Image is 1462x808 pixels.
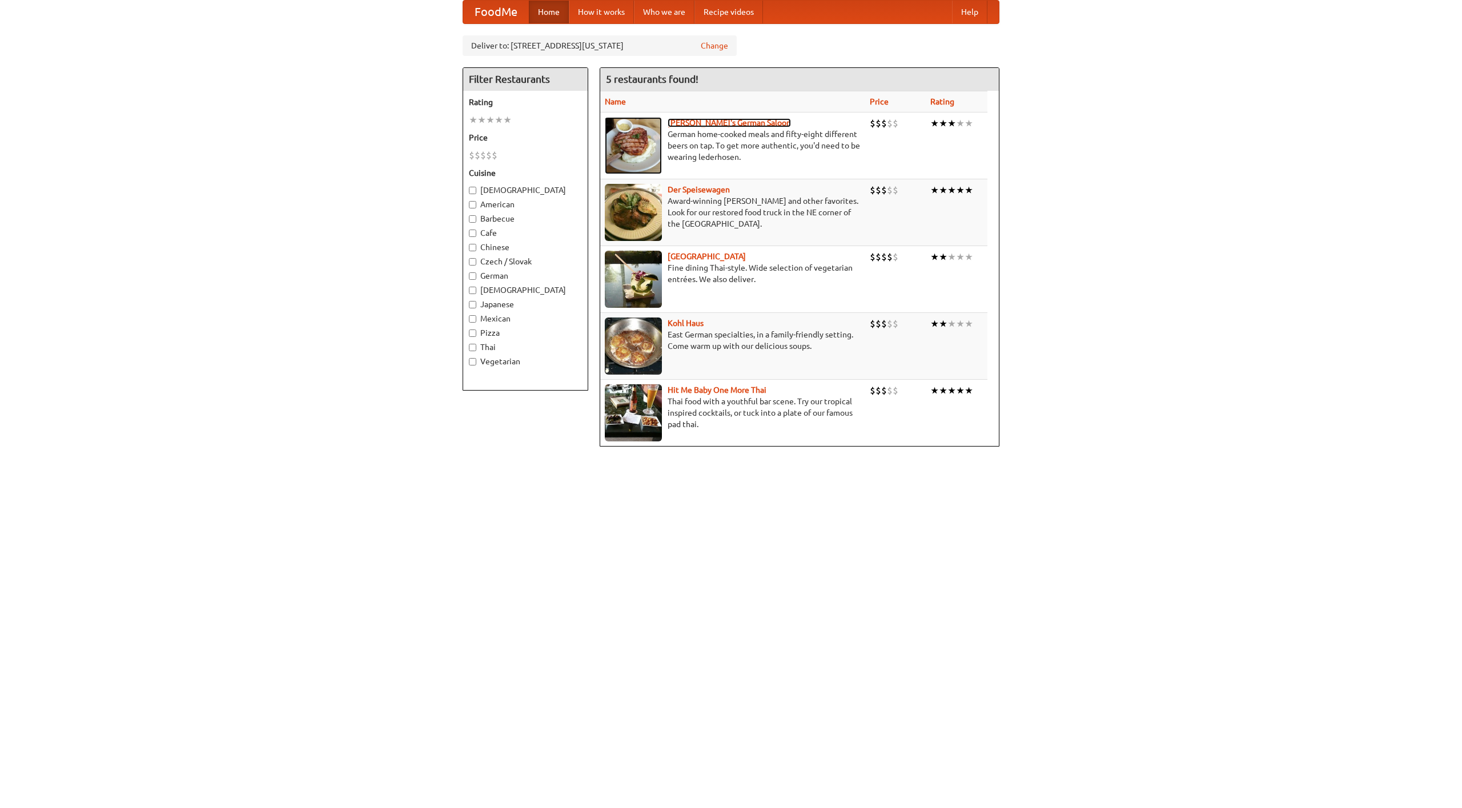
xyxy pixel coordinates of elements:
li: ★ [965,317,973,330]
input: Chinese [469,244,476,251]
li: $ [870,384,875,397]
label: American [469,199,582,210]
li: ★ [503,114,512,126]
h5: Rating [469,97,582,108]
label: Chinese [469,242,582,253]
a: Change [701,40,728,51]
a: Recipe videos [694,1,763,23]
label: Thai [469,341,582,353]
li: $ [881,317,887,330]
input: American [469,201,476,208]
label: [DEMOGRAPHIC_DATA] [469,284,582,296]
h4: Filter Restaurants [463,68,588,91]
a: Home [529,1,569,23]
li: $ [870,117,875,130]
label: Vegetarian [469,356,582,367]
p: Award-winning [PERSON_NAME] and other favorites. Look for our restored food truck in the NE corne... [605,195,861,230]
a: Kohl Haus [668,319,704,328]
li: $ [893,117,898,130]
a: Who we are [634,1,694,23]
a: Rating [930,97,954,106]
ng-pluralize: 5 restaurants found! [606,74,698,85]
li: $ [893,251,898,263]
li: $ [881,251,887,263]
img: babythai.jpg [605,384,662,441]
li: ★ [956,384,965,397]
p: German home-cooked meals and fifty-eight different beers on tap. To get more authentic, you'd nee... [605,128,861,163]
li: $ [875,184,881,196]
li: $ [887,117,893,130]
li: ★ [939,317,947,330]
li: ★ [965,184,973,196]
li: $ [870,184,875,196]
li: ★ [947,184,956,196]
a: Price [870,97,889,106]
li: ★ [469,114,477,126]
li: $ [887,184,893,196]
li: $ [881,117,887,130]
li: ★ [956,117,965,130]
li: $ [875,384,881,397]
li: ★ [947,251,956,263]
li: $ [870,251,875,263]
li: ★ [495,114,503,126]
div: Deliver to: [STREET_ADDRESS][US_STATE] [463,35,737,56]
li: ★ [477,114,486,126]
p: East German specialties, in a family-friendly setting. Come warm up with our delicious soups. [605,329,861,352]
li: $ [875,317,881,330]
a: [GEOGRAPHIC_DATA] [668,252,746,261]
a: Hit Me Baby One More Thai [668,385,766,395]
a: Name [605,97,626,106]
input: Barbecue [469,215,476,223]
li: ★ [965,251,973,263]
li: $ [475,149,480,162]
li: ★ [939,117,947,130]
li: ★ [486,114,495,126]
input: German [469,272,476,280]
li: ★ [930,384,939,397]
li: $ [486,149,492,162]
label: [DEMOGRAPHIC_DATA] [469,184,582,196]
img: esthers.jpg [605,117,662,174]
p: Fine dining Thai-style. Wide selection of vegetarian entrées. We also deliver. [605,262,861,285]
li: $ [893,384,898,397]
li: $ [881,384,887,397]
input: Cafe [469,230,476,237]
li: ★ [930,184,939,196]
input: [DEMOGRAPHIC_DATA] [469,187,476,194]
label: Mexican [469,313,582,324]
li: $ [887,384,893,397]
h5: Price [469,132,582,143]
li: ★ [947,117,956,130]
label: Pizza [469,327,582,339]
a: Help [952,1,987,23]
li: $ [480,149,486,162]
li: ★ [965,384,973,397]
label: Czech / Slovak [469,256,582,267]
li: ★ [965,117,973,130]
h5: Cuisine [469,167,582,179]
a: FoodMe [463,1,529,23]
li: ★ [956,184,965,196]
a: [PERSON_NAME]'s German Saloon [668,118,791,127]
li: $ [875,251,881,263]
label: Japanese [469,299,582,310]
li: ★ [956,317,965,330]
b: Der Speisewagen [668,185,730,194]
li: ★ [930,117,939,130]
li: ★ [947,384,956,397]
li: ★ [930,251,939,263]
li: $ [887,251,893,263]
input: Vegetarian [469,358,476,365]
li: ★ [947,317,956,330]
li: ★ [939,184,947,196]
label: Barbecue [469,213,582,224]
img: kohlhaus.jpg [605,317,662,375]
li: $ [875,117,881,130]
input: Pizza [469,329,476,337]
li: $ [492,149,497,162]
